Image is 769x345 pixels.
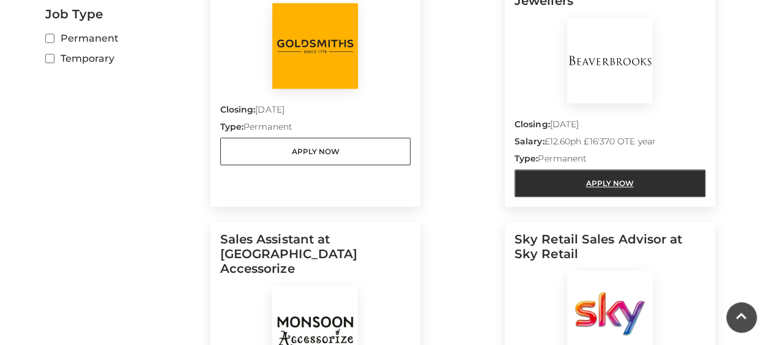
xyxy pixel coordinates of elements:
[515,169,705,197] a: Apply Now
[515,118,705,135] p: [DATE]
[515,136,544,147] strong: Salary:
[45,51,201,66] label: Temporary
[220,232,411,286] h5: Sales Assistant at [GEOGRAPHIC_DATA] Accessorize
[45,7,201,21] h2: Job Type
[515,135,705,152] p: £12.60ph £16'370 OTE year
[272,3,358,89] img: Goldsmiths
[515,152,705,169] p: Permanent
[515,232,705,271] h5: Sky Retail Sales Advisor at Sky Retail
[515,153,538,164] strong: Type:
[45,31,201,46] label: Permanent
[220,138,411,165] a: Apply Now
[220,121,411,138] p: Permanent
[220,103,411,121] p: [DATE]
[220,104,256,115] strong: Closing:
[567,18,653,103] img: BeaverBrooks The Jewellers
[220,121,243,132] strong: Type:
[515,119,550,130] strong: Closing:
